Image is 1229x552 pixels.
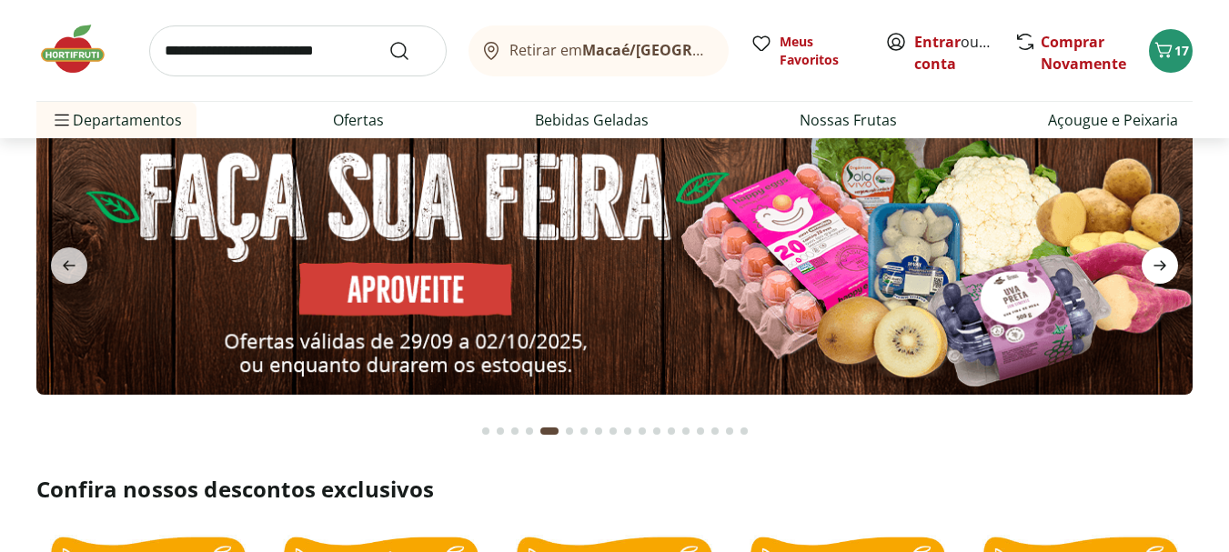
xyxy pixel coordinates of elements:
[650,409,664,453] button: Go to page 12 from fs-carousel
[722,409,737,453] button: Go to page 17 from fs-carousel
[388,40,432,62] button: Submit Search
[36,247,102,284] button: previous
[1149,29,1193,73] button: Carrinho
[582,40,786,60] b: Macaé/[GEOGRAPHIC_DATA]
[479,409,493,453] button: Go to page 1 from fs-carousel
[606,409,620,453] button: Go to page 9 from fs-carousel
[509,42,710,58] span: Retirar em
[914,32,1014,74] a: Criar conta
[800,109,897,131] a: Nossas Frutas
[1174,42,1189,59] span: 17
[1048,109,1178,131] a: Açougue e Peixaria
[679,409,693,453] button: Go to page 14 from fs-carousel
[468,25,729,76] button: Retirar emMacaé/[GEOGRAPHIC_DATA]
[914,31,995,75] span: ou
[737,409,751,453] button: Go to page 18 from fs-carousel
[1127,247,1193,284] button: next
[36,115,1193,395] img: feira
[562,409,577,453] button: Go to page 6 from fs-carousel
[493,409,508,453] button: Go to page 2 from fs-carousel
[693,409,708,453] button: Go to page 15 from fs-carousel
[333,109,384,131] a: Ofertas
[51,98,73,142] button: Menu
[914,32,961,52] a: Entrar
[51,98,182,142] span: Departamentos
[508,409,522,453] button: Go to page 3 from fs-carousel
[537,409,562,453] button: Current page from fs-carousel
[522,409,537,453] button: Go to page 4 from fs-carousel
[708,409,722,453] button: Go to page 16 from fs-carousel
[750,33,863,69] a: Meus Favoritos
[36,22,127,76] img: Hortifruti
[36,475,1193,504] h2: Confira nossos descontos exclusivos
[149,25,447,76] input: search
[635,409,650,453] button: Go to page 11 from fs-carousel
[664,409,679,453] button: Go to page 13 from fs-carousel
[591,409,606,453] button: Go to page 8 from fs-carousel
[577,409,591,453] button: Go to page 7 from fs-carousel
[780,33,863,69] span: Meus Favoritos
[535,109,649,131] a: Bebidas Geladas
[1041,32,1126,74] a: Comprar Novamente
[620,409,635,453] button: Go to page 10 from fs-carousel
